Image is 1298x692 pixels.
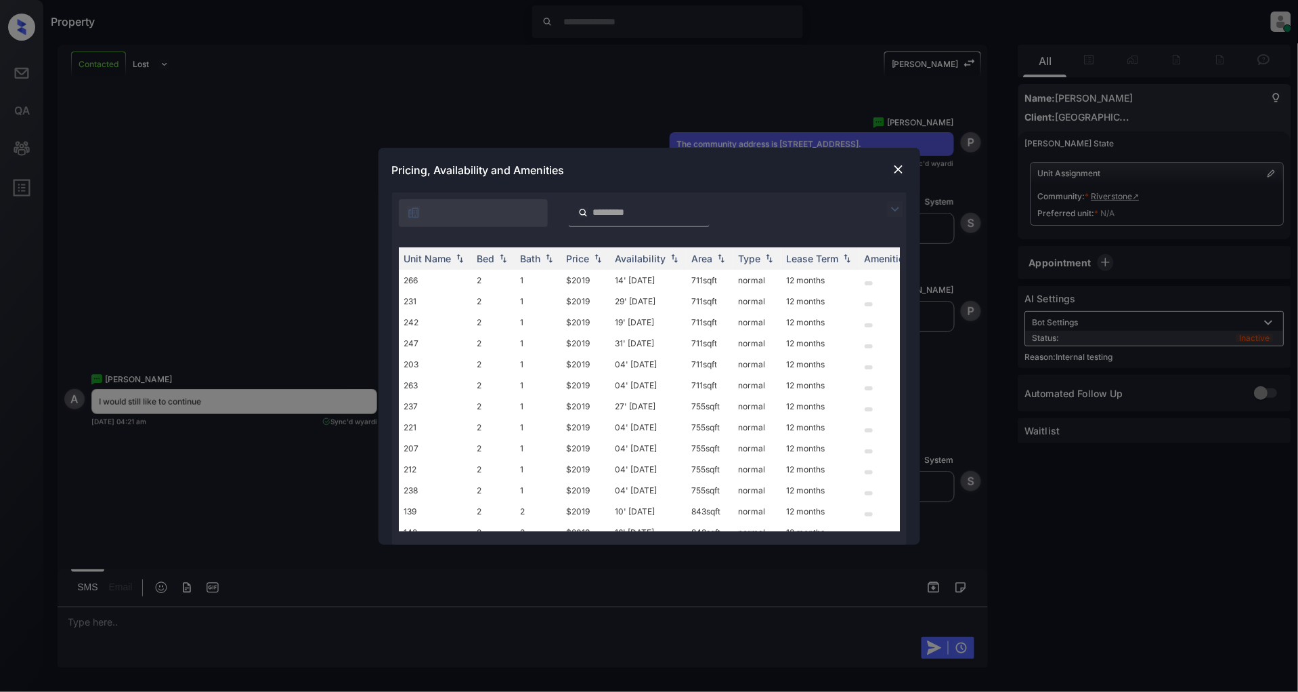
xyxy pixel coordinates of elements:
td: normal [733,459,781,480]
td: 1 [515,480,561,501]
td: 19' [DATE] [610,312,687,333]
td: 1 [515,375,561,396]
td: 238 [399,480,472,501]
td: 12 months [781,501,859,522]
td: 2 [472,459,515,480]
td: $2019 [561,354,610,375]
td: 2 [472,312,515,333]
td: $2019 [561,375,610,396]
div: Lease Term [787,253,839,264]
td: 12 months [781,270,859,291]
div: Amenities [865,253,910,264]
td: 12 months [781,396,859,417]
td: 04' [DATE] [610,417,687,438]
td: 2 [472,438,515,459]
td: 1 [515,333,561,354]
td: 2 [515,522,561,543]
td: 711 sqft [687,333,733,354]
td: 755 sqft [687,459,733,480]
div: Type [739,253,761,264]
td: 2 [472,417,515,438]
td: 10' [DATE] [610,501,687,522]
td: normal [733,438,781,459]
td: normal [733,291,781,312]
td: normal [733,312,781,333]
td: normal [733,501,781,522]
div: Unit Name [404,253,452,264]
div: Price [567,253,590,264]
td: $2019 [561,333,610,354]
div: Area [692,253,713,264]
td: $2019 [561,438,610,459]
td: 755 sqft [687,396,733,417]
td: 2 [472,354,515,375]
td: 711 sqft [687,291,733,312]
td: 12 months [781,375,859,396]
td: 12 months [781,333,859,354]
td: 755 sqft [687,417,733,438]
td: 12 months [781,417,859,438]
td: 2 [472,375,515,396]
img: icon-zuma [578,207,588,219]
td: 04' [DATE] [610,375,687,396]
td: normal [733,333,781,354]
img: icon-zuma [887,201,903,218]
td: 843 sqft [687,501,733,522]
img: sorting [762,253,776,263]
td: 1 [515,354,561,375]
td: 12 months [781,459,859,480]
td: 711 sqft [687,312,733,333]
td: 12 months [781,522,859,543]
td: 843 sqft [687,522,733,543]
td: 143 [399,522,472,543]
td: normal [733,396,781,417]
td: 2 [472,522,515,543]
img: sorting [668,253,681,263]
td: 12 months [781,354,859,375]
td: 2 [515,501,561,522]
td: 27' [DATE] [610,396,687,417]
img: sorting [496,253,510,263]
img: sorting [714,253,728,263]
td: 1 [515,459,561,480]
td: $2019 [561,417,610,438]
td: 237 [399,396,472,417]
td: 2 [472,333,515,354]
td: 04' [DATE] [610,354,687,375]
td: $2019 [561,312,610,333]
td: normal [733,375,781,396]
td: 2 [472,501,515,522]
img: sorting [591,253,605,263]
td: 29' [DATE] [610,291,687,312]
td: 2 [472,396,515,417]
td: 203 [399,354,472,375]
td: 755 sqft [687,480,733,501]
td: $2019 [561,291,610,312]
td: 266 [399,270,472,291]
td: $2019 [561,396,610,417]
td: 2 [472,291,515,312]
td: 12 months [781,291,859,312]
td: 04' [DATE] [610,480,687,501]
td: 711 sqft [687,270,733,291]
td: normal [733,522,781,543]
div: Availability [615,253,666,264]
td: normal [733,354,781,375]
td: 242 [399,312,472,333]
td: normal [733,480,781,501]
td: 711 sqft [687,375,733,396]
td: 1 [515,270,561,291]
td: 04' [DATE] [610,459,687,480]
td: 207 [399,438,472,459]
img: sorting [542,253,556,263]
td: 139 [399,501,472,522]
div: Bed [477,253,495,264]
td: normal [733,417,781,438]
td: $2019 [561,501,610,522]
img: close [892,163,905,176]
td: 04' [DATE] [610,438,687,459]
td: 1 [515,438,561,459]
td: 2 [472,270,515,291]
td: 231 [399,291,472,312]
td: 12 months [781,312,859,333]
